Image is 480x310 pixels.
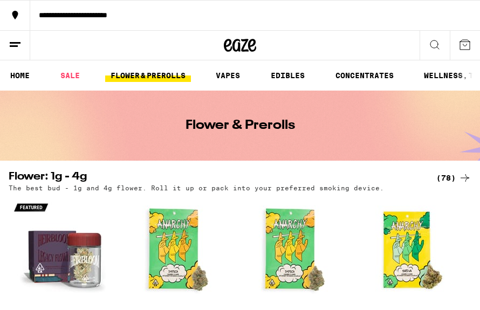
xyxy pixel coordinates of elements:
h1: Flower & Prerolls [186,119,295,132]
p: The best bud - 1g and 4g flower. Roll it up or pack into your preferred smoking device. [9,184,384,191]
img: Anarchy - Banana OG - 3.5g [125,197,233,305]
a: FLOWER & PREROLLS [105,69,191,82]
a: HOME [5,69,35,82]
img: Heirbloom - Banana OG - 3.5g [9,197,116,305]
a: CONCENTRATES [330,69,399,82]
a: SALE [55,69,85,82]
a: (78) [436,171,471,184]
a: EDIBLES [265,69,310,82]
a: VAPES [210,69,245,82]
span: Hi. Need any help? [6,8,78,16]
img: Anarchy - Permanent Marker - 3.5g [242,197,349,305]
h2: Flower: 1g - 4g [9,171,419,184]
img: Anarchy - Orange Runtz - 3.5g [358,197,466,305]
